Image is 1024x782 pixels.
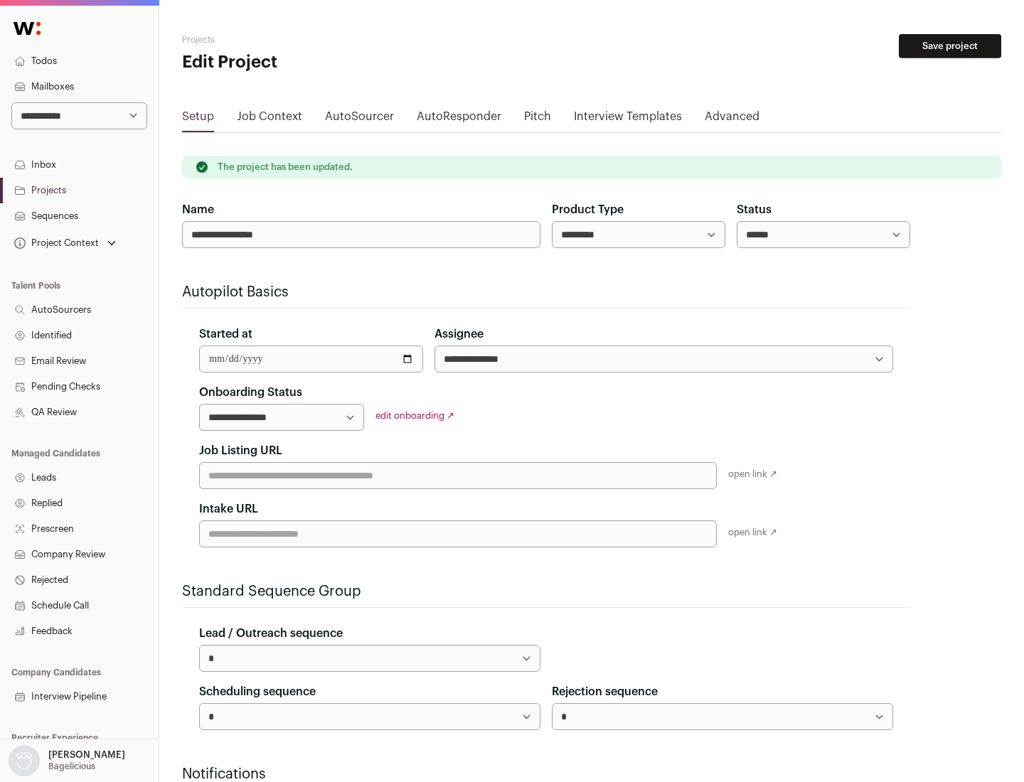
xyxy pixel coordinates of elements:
a: Advanced [705,108,759,131]
label: Job Listing URL [199,442,282,459]
label: Product Type [552,201,624,218]
label: Scheduling sequence [199,683,316,700]
a: Job Context [237,108,302,131]
label: Lead / Outreach sequence [199,625,343,642]
button: Open dropdown [6,745,128,776]
label: Assignee [434,326,484,343]
div: Project Context [11,237,99,249]
p: [PERSON_NAME] [48,749,125,761]
label: Intake URL [199,500,258,518]
label: Rejection sequence [552,683,658,700]
a: Pitch [524,108,551,131]
label: Status [737,201,772,218]
a: Interview Templates [574,108,682,131]
h2: Projects [182,34,455,45]
button: Open dropdown [11,233,119,253]
a: AutoSourcer [325,108,394,131]
label: Onboarding Status [199,384,302,401]
label: Started at [199,326,252,343]
img: nopic.png [9,745,40,776]
p: Bagelicious [48,761,95,772]
label: Name [182,201,214,218]
p: The project has been updated. [218,161,353,173]
a: edit onboarding ↗ [375,411,454,420]
h2: Autopilot Basics [182,282,910,302]
h1: Edit Project [182,51,455,74]
a: Setup [182,108,214,131]
button: Save project [899,34,1001,58]
h2: Standard Sequence Group [182,582,910,601]
img: Wellfound [6,14,48,43]
a: AutoResponder [417,108,501,131]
